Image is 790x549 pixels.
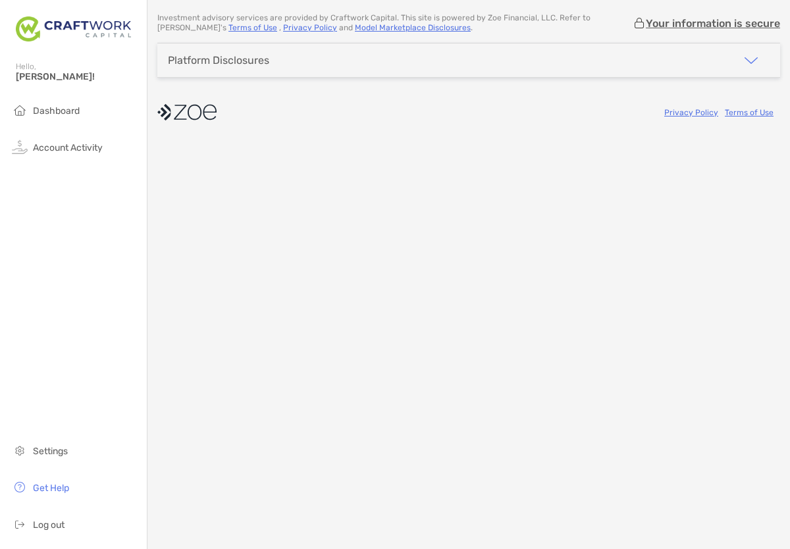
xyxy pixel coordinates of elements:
a: Terms of Use [228,23,277,32]
span: Dashboard [33,105,80,117]
img: company logo [157,97,217,127]
span: Get Help [33,483,69,494]
img: household icon [12,102,28,118]
img: get-help icon [12,479,28,495]
a: Terms of Use [725,108,774,117]
img: icon arrow [743,53,759,68]
img: Zoe Logo [16,5,131,53]
span: Settings [33,446,68,457]
img: settings icon [12,442,28,458]
p: Your information is secure [646,17,780,30]
div: Platform Disclosures [168,54,269,66]
span: Log out [33,519,65,531]
img: activity icon [12,139,28,155]
a: Privacy Policy [283,23,337,32]
a: Privacy Policy [664,108,718,117]
a: Model Marketplace Disclosures [355,23,471,32]
img: logout icon [12,516,28,532]
p: Investment advisory services are provided by Craftwork Capital . This site is powered by Zoe Fina... [157,13,633,33]
span: Account Activity [33,142,103,153]
span: [PERSON_NAME]! [16,71,139,82]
